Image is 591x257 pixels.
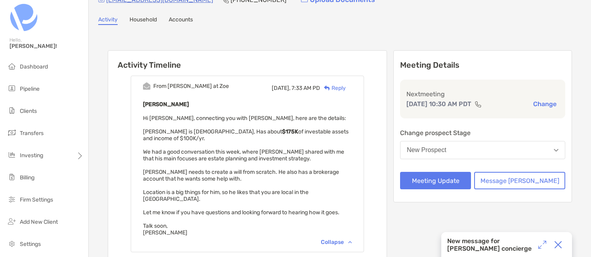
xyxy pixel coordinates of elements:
img: Zoe Logo [10,3,38,32]
a: Accounts [169,16,193,25]
a: Household [130,16,157,25]
p: Change prospect Stage [400,128,565,138]
a: Activity [98,16,118,25]
img: investing icon [7,150,17,160]
img: pipeline icon [7,84,17,93]
span: Add New Client [20,219,58,225]
button: Change [531,100,559,108]
div: New Prospect [407,147,446,154]
span: [PERSON_NAME]! [10,43,84,49]
img: Chevron icon [348,241,352,243]
p: Next meeting [406,89,559,99]
img: Event icon [143,82,151,90]
img: transfers icon [7,128,17,137]
img: billing icon [7,172,17,182]
img: communication type [475,101,482,107]
img: Expand or collapse [538,241,546,249]
span: Settings [20,241,41,247]
span: Investing [20,152,43,159]
span: Dashboard [20,63,48,70]
span: Pipeline [20,86,40,92]
button: Message [PERSON_NAME] [474,172,565,189]
p: Meeting Details [400,60,565,70]
p: [DATE] 10:30 AM PDT [406,99,471,109]
span: Billing [20,174,34,181]
img: clients icon [7,106,17,115]
h6: Activity Timeline [108,51,387,70]
button: New Prospect [400,141,565,159]
strong: $175K [282,128,298,135]
img: settings icon [7,239,17,248]
img: dashboard icon [7,61,17,71]
div: New message for [PERSON_NAME] concierge [447,237,534,252]
span: Transfers [20,130,44,137]
img: add_new_client icon [7,217,17,226]
span: [DATE], [272,85,290,91]
span: 7:33 AM PD [292,85,320,91]
div: From [PERSON_NAME] at Zoe [153,83,229,89]
span: Firm Settings [20,196,53,203]
img: Reply icon [324,86,330,91]
span: Clients [20,108,37,114]
b: [PERSON_NAME] [143,101,189,108]
img: Open dropdown arrow [554,149,559,152]
img: Close [554,241,562,249]
img: firm-settings icon [7,194,17,204]
button: Meeting Update [400,172,471,189]
div: Collapse [321,239,352,246]
span: Hi [PERSON_NAME], connecting you with [PERSON_NAME], here are the details: [PERSON_NAME] is [DEMO... [143,115,349,236]
div: Reply [320,84,346,92]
